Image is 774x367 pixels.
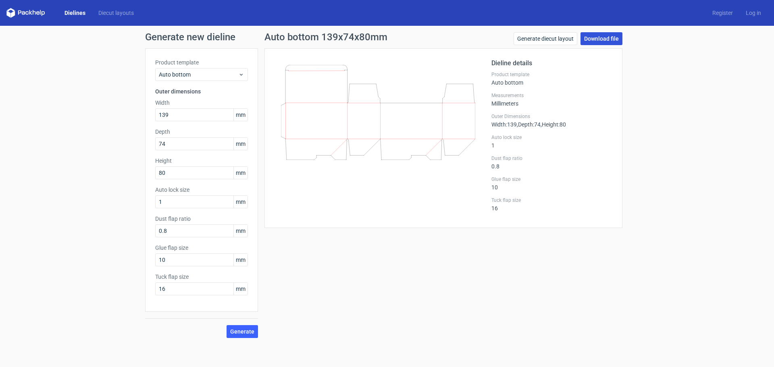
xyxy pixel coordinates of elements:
[491,155,612,162] label: Dust flap ratio
[233,254,248,266] span: mm
[145,32,629,42] h1: Generate new dieline
[155,215,248,223] label: Dust flap ratio
[491,92,612,99] label: Measurements
[491,197,612,211] div: 16
[739,9,768,17] a: Log in
[155,87,248,95] h3: Outer dimensions
[155,99,248,107] label: Width
[233,225,248,237] span: mm
[491,197,612,203] label: Tuck flap size
[155,157,248,165] label: Height
[233,196,248,208] span: mm
[491,71,612,78] label: Product template
[233,109,248,121] span: mm
[580,32,622,45] a: Download file
[92,9,140,17] a: Diecut layouts
[491,134,612,149] div: 1
[491,176,612,191] div: 10
[491,176,612,182] label: Glue flap size
[155,273,248,281] label: Tuck flap size
[491,121,517,128] span: Width : 139
[491,134,612,141] label: Auto lock size
[233,138,248,150] span: mm
[58,9,92,17] a: Dielines
[155,244,248,252] label: Glue flap size
[155,186,248,194] label: Auto lock size
[155,128,248,136] label: Depth
[491,113,612,120] label: Outer Dimensions
[514,32,577,45] a: Generate diecut layout
[541,121,566,128] span: , Height : 80
[233,283,248,295] span: mm
[159,70,238,79] span: Auto bottom
[227,325,258,338] button: Generate
[491,155,612,170] div: 0.8
[491,92,612,107] div: Millimeters
[264,32,387,42] h1: Auto bottom 139x74x80mm
[155,58,248,66] label: Product template
[233,167,248,179] span: mm
[517,121,541,128] span: , Depth : 74
[230,329,254,334] span: Generate
[491,58,612,68] h2: Dieline details
[491,71,612,86] div: Auto bottom
[706,9,739,17] a: Register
